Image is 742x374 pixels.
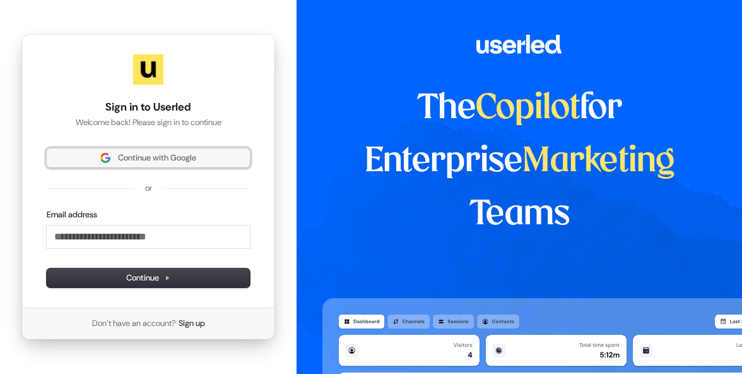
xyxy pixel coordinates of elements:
[118,152,196,164] span: Continue with Google
[92,318,176,329] span: Don’t have an account?
[100,153,110,163] img: Sign in with Google
[47,268,250,287] button: Continue
[522,145,675,178] span: Marketing
[145,183,152,194] p: or
[47,117,250,128] p: Welcome back! Please sign in to continue
[476,92,580,125] span: Copilot
[133,54,163,85] img: Userled
[47,209,97,220] label: Email address
[126,272,170,284] span: Continue
[47,148,250,167] button: Sign in with GoogleContinue with Google
[47,100,250,115] h1: Sign in to Userled
[179,318,205,329] a: Sign up
[322,82,717,241] h1: The for Enterprise Teams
